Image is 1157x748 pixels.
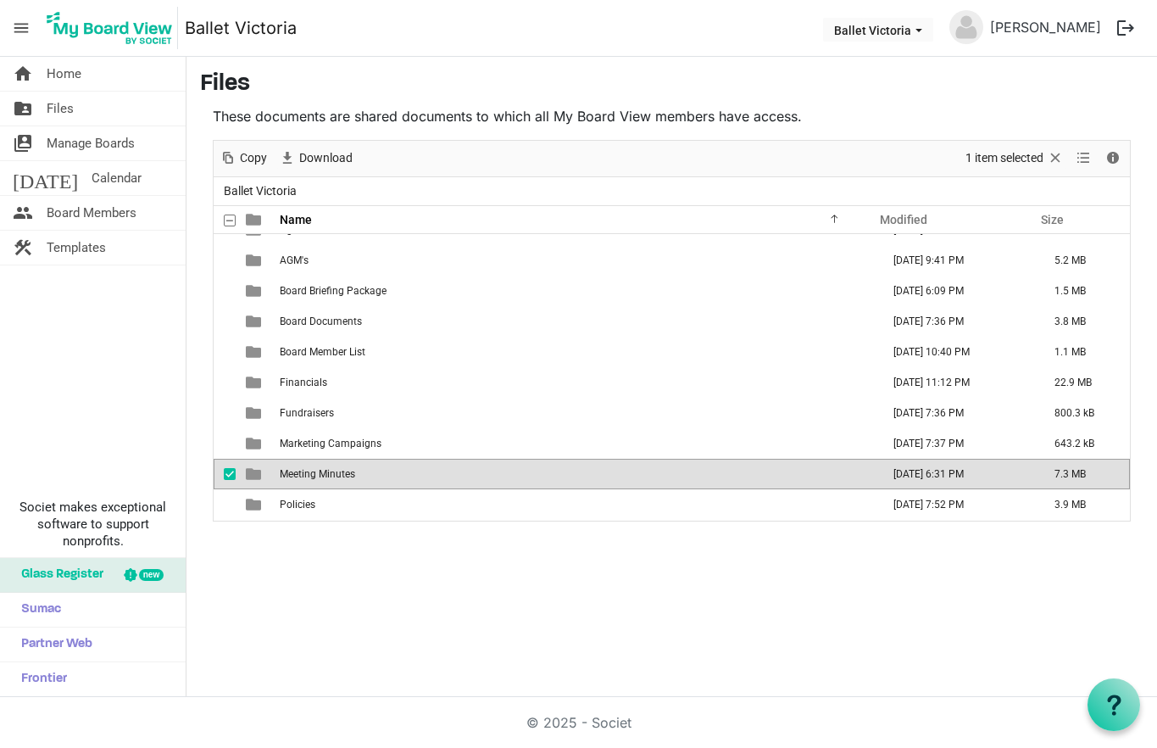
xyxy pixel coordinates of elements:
div: new [139,569,164,581]
button: Download [276,148,356,169]
button: Selection [963,148,1067,169]
td: June 24, 2025 11:12 PM column header Modified [876,367,1037,398]
td: November 12, 2024 7:37 PM column header Modified [876,428,1037,459]
span: construction [13,231,33,265]
button: Ballet Victoria dropdownbutton [823,18,933,42]
td: 7.3 MB is template cell column header Size [1037,459,1130,489]
a: Ballet Victoria [185,11,297,45]
td: Marketing Campaigns is template cell column header Name [275,428,876,459]
td: is template cell column header type [236,428,275,459]
td: checkbox [214,367,236,398]
button: Details [1102,148,1125,169]
span: Home [47,57,81,91]
span: Board Briefing Package [280,285,387,297]
span: home [13,57,33,91]
td: is template cell column header type [236,306,275,337]
td: AGM's is template cell column header Name [275,245,876,276]
span: Templates [47,231,106,265]
span: Marketing Campaigns [280,438,381,449]
span: Fundraisers [280,407,334,419]
td: February 01, 2022 6:09 PM column header Modified [876,276,1037,306]
td: checkbox [214,428,236,459]
td: is template cell column header type [236,245,275,276]
div: Clear selection [960,141,1070,176]
span: Modified [880,213,927,226]
img: My Board View Logo [42,7,178,49]
span: Download [298,148,354,169]
span: AGM's [280,254,309,266]
span: Societ makes exceptional software to support nonprofits. [8,499,178,550]
span: Frontier [13,662,67,696]
img: no-profile-picture.svg [949,10,983,44]
td: checkbox [214,306,236,337]
span: folder_shared [13,92,33,126]
td: Financials is template cell column header Name [275,367,876,398]
span: Name [280,213,312,226]
span: Files [47,92,74,126]
div: Download [273,141,359,176]
a: [PERSON_NAME] [983,10,1108,44]
span: Manage Boards [47,126,135,160]
button: Copy [217,148,270,169]
span: Copy [238,148,269,169]
td: November 20, 2024 10:40 PM column header Modified [876,337,1037,367]
span: Policies [280,499,315,511]
span: Board Members [47,196,136,230]
td: August 27, 2025 6:31 PM column header Modified [876,459,1037,489]
span: 1 item selected [964,148,1045,169]
div: Details [1099,141,1127,176]
td: checkbox [214,489,236,520]
td: November 12, 2024 7:36 PM column header Modified [876,306,1037,337]
td: checkbox [214,337,236,367]
div: View [1070,141,1099,176]
h3: Files [200,70,1143,99]
td: checkbox [214,398,236,428]
span: Agenda's [280,224,322,236]
td: is template cell column header type [236,459,275,489]
span: Calendar [92,161,142,195]
td: is template cell column header type [236,337,275,367]
td: November 12, 2024 7:36 PM column header Modified [876,398,1037,428]
td: 643.2 kB is template cell column header Size [1037,428,1130,459]
span: people [13,196,33,230]
span: Glass Register [13,558,103,592]
div: Copy [214,141,273,176]
button: View dropdownbutton [1073,148,1093,169]
span: Partner Web [13,628,92,661]
td: is template cell column header type [236,398,275,428]
span: switch_account [13,126,33,160]
td: Meeting Minutes is template cell column header Name [275,459,876,489]
td: is template cell column header type [236,489,275,520]
td: December 02, 2024 9:41 PM column header Modified [876,245,1037,276]
td: August 11, 2025 7:52 PM column header Modified [876,489,1037,520]
td: Board Briefing Package is template cell column header Name [275,276,876,306]
span: Financials [280,377,327,388]
td: checkbox [214,459,236,489]
td: is template cell column header type [236,367,275,398]
span: Meeting Minutes [280,468,355,480]
td: 1.5 MB is template cell column header Size [1037,276,1130,306]
span: Sumac [13,593,61,627]
td: 3.9 MB is template cell column header Size [1037,489,1130,520]
p: These documents are shared documents to which all My Board View members have access. [213,106,1131,126]
td: 3.8 MB is template cell column header Size [1037,306,1130,337]
a: My Board View Logo [42,7,185,49]
td: 800.3 kB is template cell column header Size [1037,398,1130,428]
a: © 2025 - Societ [526,714,631,731]
span: Ballet Victoria [220,181,300,202]
button: logout [1108,10,1143,46]
td: Policies is template cell column header Name [275,489,876,520]
td: 22.9 MB is template cell column header Size [1037,367,1130,398]
span: Size [1041,213,1064,226]
td: Board Documents is template cell column header Name [275,306,876,337]
td: Board Member List is template cell column header Name [275,337,876,367]
td: Fundraisers is template cell column header Name [275,398,876,428]
span: Board Documents [280,315,362,327]
td: checkbox [214,245,236,276]
span: menu [5,12,37,44]
span: Board Member List [280,346,365,358]
span: [DATE] [13,161,78,195]
td: 5.2 MB is template cell column header Size [1037,245,1130,276]
td: checkbox [214,276,236,306]
td: 1.1 MB is template cell column header Size [1037,337,1130,367]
